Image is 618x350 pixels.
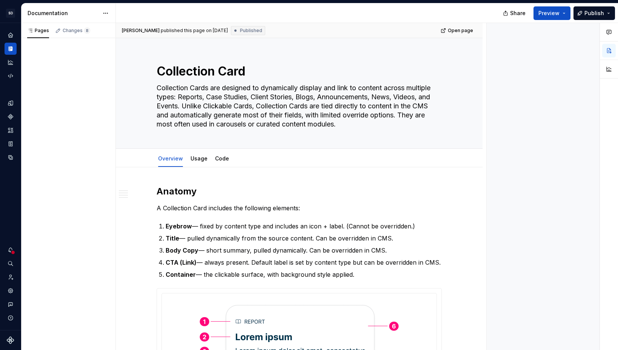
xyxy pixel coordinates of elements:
strong: CTA (Link) [166,259,197,266]
svg: Supernova Logo [7,336,14,344]
button: Notifications [5,244,17,256]
span: Published [240,28,262,34]
span: 8 [84,28,90,34]
div: Changes [63,28,90,34]
a: Storybook stories [5,138,17,150]
p: — always present. Default label is set by content type but can be overridden in CMS. [166,258,442,267]
span: [PERSON_NAME] [122,28,160,34]
p: — the clickable surface, with background style applied. [166,270,442,279]
a: Settings [5,285,17,297]
span: Share [510,9,526,17]
button: Publish [573,6,615,20]
a: Overview [158,155,183,162]
a: Invite team [5,271,17,283]
strong: Eyebrow [166,222,192,230]
div: Usage [188,150,211,166]
a: Code automation [5,70,17,82]
a: Design tokens [5,97,17,109]
span: Open page [448,28,473,34]
div: Overview [155,150,186,166]
p: A Collection Card includes the following elements: [157,204,442,213]
strong: Body Copy [166,247,198,254]
h2: Anatomy [157,185,442,197]
div: published this page on [DATE] [161,28,228,34]
span: Preview [538,9,560,17]
a: Assets [5,124,17,136]
a: Data sources [5,151,17,163]
button: Share [499,6,530,20]
textarea: Collection Card [155,62,440,80]
a: Usage [191,155,208,162]
p: — fixed by content type and includes an icon + label. (Cannot be overridden.) [166,222,442,231]
button: SD [2,5,20,21]
a: Open page [438,25,477,36]
a: Components [5,111,17,123]
div: Pages [27,28,49,34]
p: — short summary, pulled dynamically. Can be overridden in CMS. [166,246,442,255]
textarea: Collection Cards are designed to dynamically display and link to content across multiple types: R... [155,82,440,130]
p: — pulled dynamically from the source content. Can be overridden in CMS. [166,234,442,243]
button: Preview [533,6,570,20]
strong: Title [166,234,179,242]
a: Home [5,29,17,41]
a: Code [215,155,229,162]
div: SD [6,9,15,18]
div: Documentation [28,9,99,17]
button: Search ⌘K [5,257,17,270]
a: Analytics [5,56,17,68]
div: Code [212,150,232,166]
strong: Container [166,271,196,278]
span: Publish [584,9,604,17]
a: Documentation [5,43,17,55]
button: Contact support [5,298,17,310]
